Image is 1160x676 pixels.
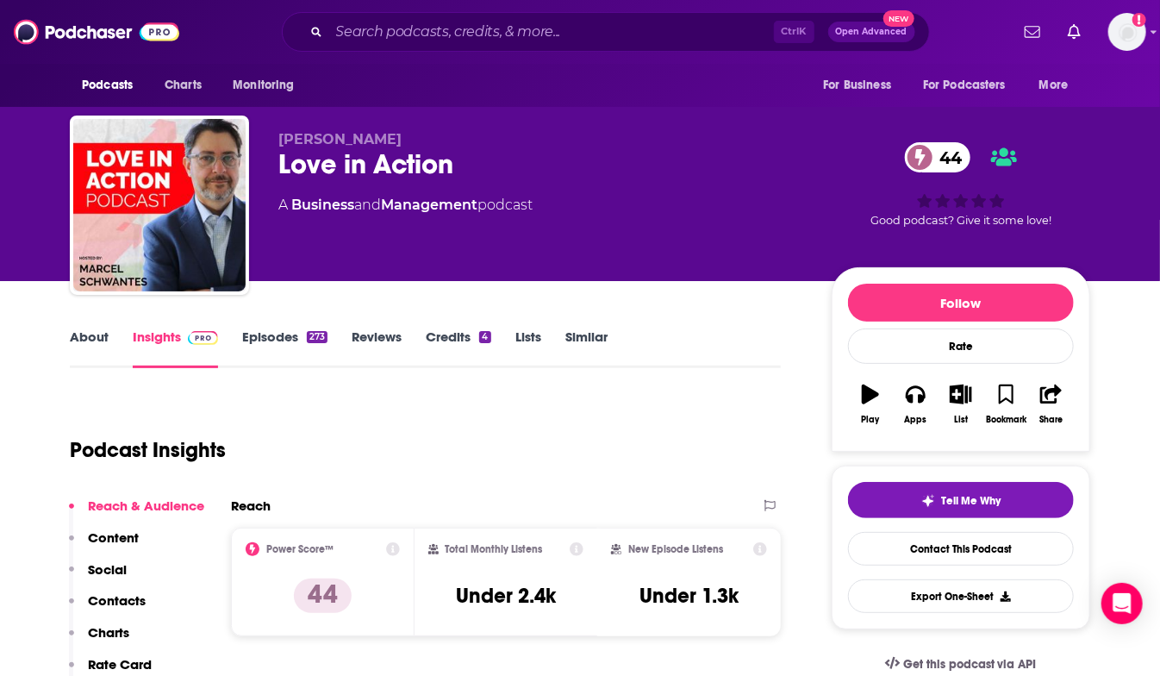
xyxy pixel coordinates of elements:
[352,329,402,368] a: Reviews
[278,131,402,147] span: [PERSON_NAME]
[354,197,381,213] span: and
[1108,13,1146,51] span: Logged in as megcassidy
[848,284,1074,322] button: Follow
[811,69,913,102] button: open menu
[639,583,739,609] h3: Under 1.3k
[88,656,152,673] p: Rate Card
[69,529,139,561] button: Content
[893,373,938,435] button: Apps
[848,579,1074,613] button: Export One-Sheet
[922,142,970,172] span: 44
[905,142,970,172] a: 44
[1029,373,1074,435] button: Share
[986,415,1026,425] div: Bookmark
[862,415,880,425] div: Play
[848,329,1074,364] div: Rate
[329,18,774,46] input: Search podcasts, credits, & more...
[291,197,354,213] a: Business
[828,22,915,42] button: Open AdvancedNew
[870,214,1051,227] span: Good podcast? Give it some love!
[1132,13,1146,27] svg: Add a profile image
[1039,73,1069,97] span: More
[1108,13,1146,51] button: Show profile menu
[153,69,212,102] a: Charts
[73,119,246,291] img: Love in Action
[381,197,477,213] a: Management
[426,329,490,368] a: Credits4
[69,498,204,529] button: Reach & Audience
[69,592,146,624] button: Contacts
[278,195,533,216] div: A podcast
[88,592,146,609] p: Contacts
[515,329,541,368] a: Lists
[88,498,204,514] p: Reach & Audience
[221,69,316,102] button: open menu
[14,16,179,48] img: Podchaser - Follow, Share and Rate Podcasts
[942,494,1001,508] span: Tell Me Why
[954,415,968,425] div: List
[848,373,893,435] button: Play
[88,529,139,546] p: Content
[88,561,127,578] p: Social
[823,73,891,97] span: For Business
[188,331,218,345] img: Podchaser Pro
[848,482,1074,518] button: tell me why sparkleTell Me Why
[266,543,334,555] h2: Power Score™
[133,329,218,368] a: InsightsPodchaser Pro
[883,10,914,27] span: New
[456,583,556,609] h3: Under 2.4k
[912,69,1031,102] button: open menu
[1061,17,1088,47] a: Show notifications dropdown
[82,73,133,97] span: Podcasts
[774,21,814,43] span: Ctrl K
[70,437,226,463] h1: Podcast Insights
[628,543,723,555] h2: New Episode Listens
[903,657,1037,672] span: Get this podcast via API
[446,543,543,555] h2: Total Monthly Listens
[836,28,907,36] span: Open Advanced
[70,69,155,102] button: open menu
[231,498,271,514] h2: Reach
[233,73,294,97] span: Monitoring
[565,329,608,368] a: Similar
[165,73,202,97] span: Charts
[307,331,327,343] div: 273
[294,579,352,613] p: 44
[832,131,1090,238] div: 44Good podcast? Give it some love!
[905,415,927,425] div: Apps
[479,331,490,343] div: 4
[88,624,129,641] p: Charts
[69,624,129,656] button: Charts
[1027,69,1090,102] button: open menu
[69,561,127,593] button: Social
[1101,583,1143,624] div: Open Intercom Messenger
[921,494,935,508] img: tell me why sparkle
[1039,415,1063,425] div: Share
[70,329,109,368] a: About
[1108,13,1146,51] img: User Profile
[923,73,1006,97] span: For Podcasters
[242,329,327,368] a: Episodes273
[983,373,1028,435] button: Bookmark
[848,532,1074,566] a: Contact This Podcast
[939,373,983,435] button: List
[1018,17,1047,47] a: Show notifications dropdown
[282,12,930,52] div: Search podcasts, credits, & more...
